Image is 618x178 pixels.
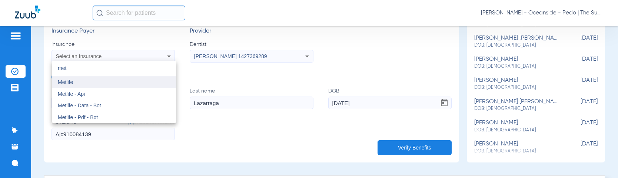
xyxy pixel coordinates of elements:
input: dropdown search [52,61,176,76]
span: Metlife - Data - Bot [58,103,101,108]
span: Metlife - Api [58,91,85,97]
iframe: Chat Widget [581,142,618,178]
span: Metlife - Pdf - Bot [58,114,98,120]
span: Metlife [58,79,73,85]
